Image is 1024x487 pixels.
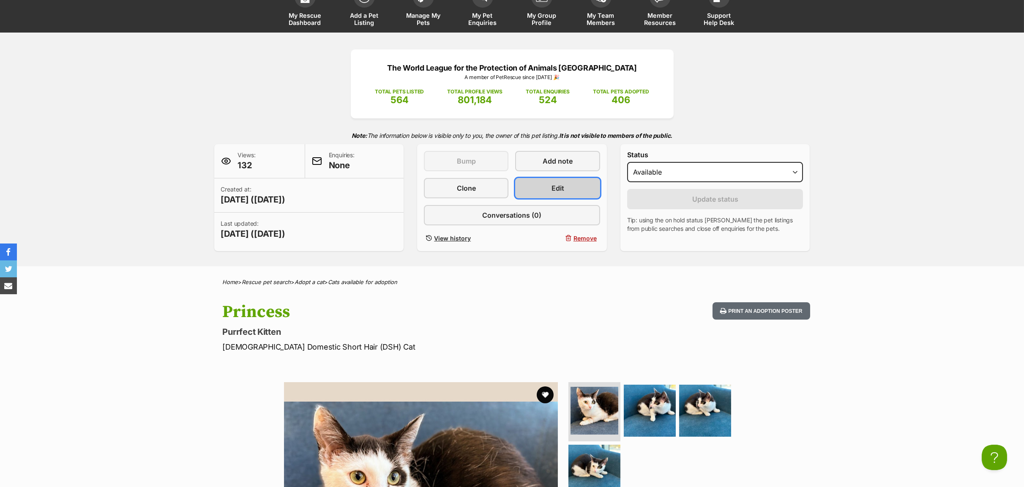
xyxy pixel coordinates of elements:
[238,159,256,171] span: 132
[482,210,541,220] span: Conversations (0)
[515,178,600,198] a: Edit
[543,156,573,166] span: Add note
[404,12,442,26] span: Manage My Pets
[223,279,238,285] a: Home
[202,279,823,285] div: > > >
[434,234,471,243] span: View history
[593,88,649,96] p: TOTAL PETS ADOPTED
[286,12,324,26] span: My Rescue Dashboard
[552,183,564,193] span: Edit
[447,88,502,96] p: TOTAL PROFILE VIEWS
[221,228,285,240] span: [DATE] ([DATE])
[223,326,580,338] p: Purrfect Kitten
[221,219,285,240] p: Last updated:
[221,194,285,205] span: [DATE] ([DATE])
[424,205,600,225] a: Conversations (0)
[692,194,738,204] span: Update status
[573,234,597,243] span: Remove
[612,94,630,105] span: 406
[679,385,731,437] img: Photo of Princess
[457,183,476,193] span: Clone
[238,151,256,171] p: Views:
[539,94,557,105] span: 524
[515,151,600,171] a: Add note
[221,185,285,205] p: Created at:
[214,127,810,144] p: The information below is visible only to you, the owner of this pet listing.
[627,189,803,209] button: Update status
[537,386,554,403] button: favourite
[329,159,355,171] span: None
[363,62,661,74] p: The World League for the Protection of Animals [GEOGRAPHIC_DATA]
[223,302,580,322] h1: Princess
[329,151,355,171] p: Enquiries:
[464,12,502,26] span: My Pet Enquiries
[571,387,618,435] img: Photo of Princess
[457,156,476,166] span: Bump
[515,232,600,244] button: Remove
[526,88,569,96] p: TOTAL ENQUIRIES
[624,385,676,437] img: Photo of Princess
[390,94,409,105] span: 564
[64,54,127,106] img: https://img.kwcdn.com/product/fancy/0cf4345a-7087-4b39-a1d5-dc69502d7d96.jpg?imageMogr2/strip/siz...
[523,12,561,26] span: My Group Profile
[627,151,803,159] label: Status
[328,279,398,285] a: Cats available for adoption
[242,279,291,285] a: Rescue pet search
[582,12,620,26] span: My Team Members
[627,216,803,233] p: Tip: using the on hold status [PERSON_NAME] the pet listings from public searches and close off e...
[223,341,580,353] p: [DEMOGRAPHIC_DATA] Domestic Short Hair (DSH) Cat
[345,12,383,26] span: Add a Pet Listing
[295,279,325,285] a: Adopt a cat
[424,178,508,198] a: Clone
[72,60,142,118] img: https://img.kwcdn.com/product/fancy/326815f8-02f2-490a-b504-ed4c2ac4cf16.jpg?imageMogr2/strip/siz...
[424,232,508,244] a: View history
[375,88,424,96] p: TOTAL PETS LISTED
[982,445,1007,470] iframe: Help Scout Beacon - Open
[458,94,492,105] span: 801,184
[352,132,367,139] strong: Note:
[424,151,508,171] button: Bump
[641,12,679,26] span: Member Resources
[700,12,738,26] span: Support Help Desk
[363,74,661,81] p: A member of PetRescue since [DATE] 🎉
[713,302,810,320] button: Print an adoption poster
[559,132,673,139] strong: It is not visible to members of the public.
